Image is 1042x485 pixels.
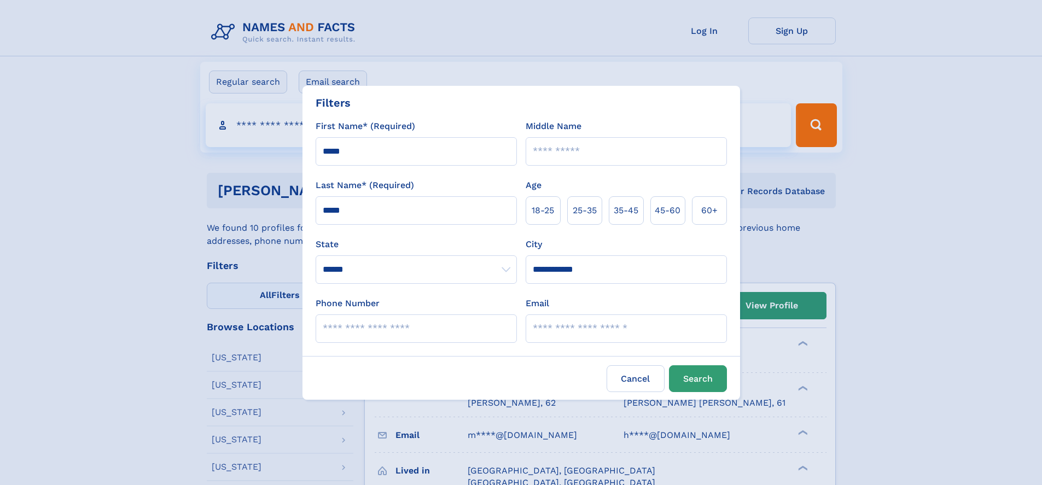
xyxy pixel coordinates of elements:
[316,238,517,251] label: State
[573,204,597,217] span: 25‑35
[701,204,718,217] span: 60+
[607,365,665,392] label: Cancel
[614,204,638,217] span: 35‑45
[532,204,554,217] span: 18‑25
[316,297,380,310] label: Phone Number
[526,179,542,192] label: Age
[526,120,581,133] label: Middle Name
[655,204,680,217] span: 45‑60
[316,120,415,133] label: First Name* (Required)
[669,365,727,392] button: Search
[316,179,414,192] label: Last Name* (Required)
[526,297,549,310] label: Email
[526,238,542,251] label: City
[316,95,351,111] div: Filters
